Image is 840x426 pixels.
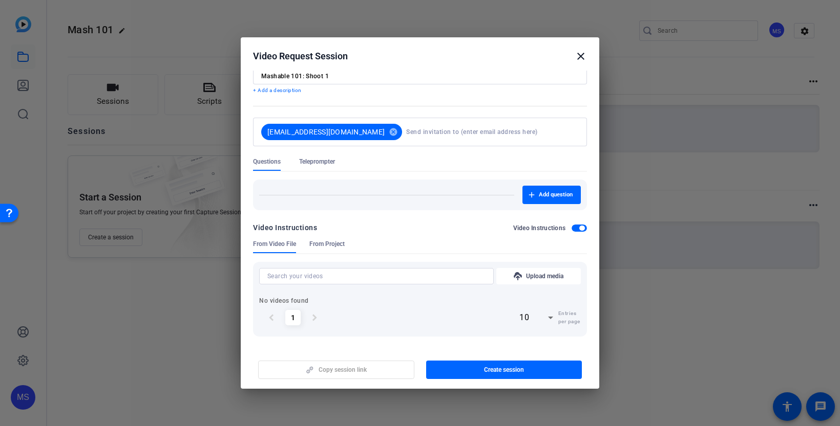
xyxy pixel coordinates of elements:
span: Add question [539,191,573,199]
span: 10 [519,312,529,322]
span: [EMAIL_ADDRESS][DOMAIN_NAME] [267,127,385,137]
span: Upload media [526,272,563,280]
mat-icon: close [575,50,587,62]
span: Entries per page [558,309,581,326]
span: Questions [253,158,281,166]
p: No videos found [259,297,581,305]
div: Video Instructions [253,221,317,234]
input: Send invitation to (enter email address here) [406,122,575,142]
button: Create session [426,361,582,379]
h2: Video Instructions [513,224,566,232]
span: Create session [484,366,524,374]
span: From Video File [253,240,296,248]
button: Upload media [496,268,581,284]
p: + Add a description [253,86,587,95]
div: Video Request Session [253,50,587,62]
span: From Project [309,240,345,248]
input: Enter Session Name [261,72,579,80]
input: Search your videos [267,270,486,282]
span: Teleprompter [299,158,335,166]
mat-icon: cancel [385,127,402,137]
button: Add question [522,186,581,204]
